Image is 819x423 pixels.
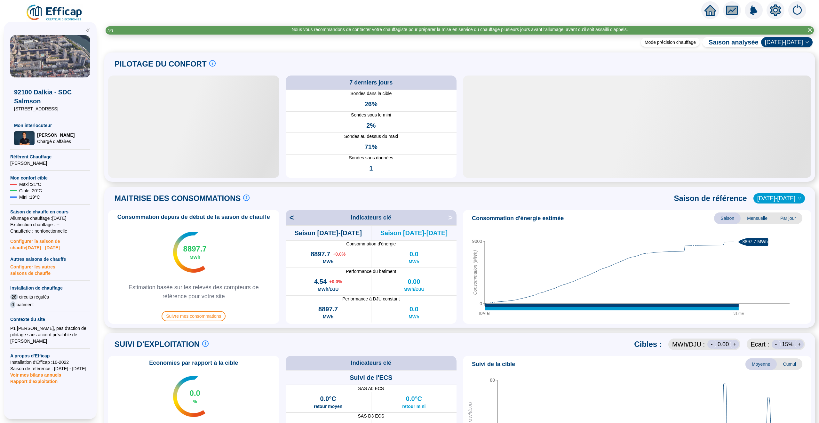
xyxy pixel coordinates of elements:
img: Chargé d'affaires [14,131,35,145]
span: Cumul [777,358,802,370]
span: Suivre mes consommations [162,311,226,321]
span: Mon confort cible [10,175,90,181]
span: 2024-2025 [765,37,809,47]
span: Consommation d'énergie [286,241,457,247]
span: Saison [714,212,741,224]
span: Saison de référence [674,193,747,204]
span: Saison [DATE]-[DATE] [294,228,362,237]
span: 26% [365,100,378,108]
img: indicateur températures [173,376,205,417]
span: Consommation d'énergie estimée [472,214,564,223]
span: 4.54 [314,277,327,286]
span: > [448,212,457,223]
span: Sondes dans la cible [286,90,457,97]
span: + 0.0 % [333,251,346,257]
span: MWh [323,259,333,265]
span: Saison de chauffe en cours [10,209,90,215]
img: alerts [788,1,806,19]
span: 2021-2022 [757,194,801,203]
span: 8897.7 [311,250,330,259]
span: Suivi de l'ECS [350,373,393,382]
div: Nous vous recommandons de contacter votre chauffagiste pour préparer la mise en service du chauff... [291,26,628,33]
span: 0.0 [190,388,200,398]
span: Economies par rapport à la cible [145,358,242,367]
span: 71% [365,142,378,151]
span: 8897.7 [183,244,207,254]
span: Autres saisons de chauffe [10,256,90,262]
span: % [193,398,197,405]
span: Saison de référence : [DATE] - [DATE] [10,365,90,372]
span: Cible : 20 °C [19,188,42,194]
span: Sondes au dessus du maxi [286,133,457,140]
span: batiment [17,301,34,308]
div: + [795,340,804,349]
span: circuits régulés [19,294,49,300]
span: 0.0 [409,305,418,314]
tspan: 31 mai [734,311,744,315]
span: 7 derniers jours [349,78,393,87]
span: Mensuelle [741,212,774,224]
span: MAITRISE DES CONSOMMATIONS [115,193,241,204]
span: Contexte du site [10,316,90,323]
tspan: [DATE] [479,311,490,315]
span: MWh/DJU [403,286,424,292]
span: Référent Chauffage [10,154,90,160]
span: Saison [DATE]-[DATE] [380,228,448,237]
span: Rapport d'exploitation [10,378,90,385]
tspan: Consommation (MWh) [473,250,478,295]
span: retour moyen [314,403,342,410]
span: retour mini [402,403,425,410]
span: setting [770,4,781,16]
span: SAS D3 ECS [286,413,457,419]
span: 0.0°C [320,394,336,403]
span: Chaufferie : non fonctionnelle [10,228,90,234]
span: Estimation basée sur les relevés des compteurs de référence pour votre site [111,283,277,301]
span: 92100 Dalkia - SDC Salmson [14,88,86,106]
span: 1 [369,164,373,173]
span: Sondes sans données [286,155,457,161]
span: Indicateurs clé [351,213,391,222]
span: MWh [409,314,419,320]
span: [STREET_ADDRESS] [14,106,86,112]
span: Mini : 19 °C [19,194,40,200]
tspan: 80 [490,378,495,383]
span: Voir mes bilans annuels [10,369,61,378]
span: 8897.7 [318,305,338,314]
span: Maxi : 21 °C [19,181,41,188]
span: 15 % [782,340,793,349]
span: info-circle [202,340,209,347]
div: P1 [PERSON_NAME], pas d'action de pilotage sans accord préalable de [PERSON_NAME] [10,325,90,344]
span: Suivi de la cible [472,360,515,369]
span: [PERSON_NAME] [10,160,90,166]
span: Sondes sous le mini [286,112,457,118]
span: Performance du batiment [286,268,457,275]
span: 0.00 [718,340,729,349]
tspan: MWh/DJU [468,402,473,422]
span: home [704,4,716,16]
span: MWh /DJU : [672,340,705,349]
span: [PERSON_NAME] [37,132,75,138]
img: alerts [745,1,763,19]
span: down [798,196,801,200]
span: info-circle [209,60,216,67]
span: info-circle [243,195,250,201]
span: 0 [10,301,15,308]
span: Mon interlocuteur [14,122,86,129]
span: MWh [190,254,200,260]
span: Par jour [774,212,802,224]
span: Indicateurs clé [351,358,391,367]
span: 0.0°C [406,394,422,403]
span: Installation d'Efficap : 10-2022 [10,359,90,365]
span: 28 [10,294,18,300]
tspan: 9000 [472,239,482,244]
span: < [286,212,294,223]
tspan: 0 [480,301,482,306]
span: A propos d'Efficap [10,353,90,359]
span: close-circle [808,28,812,32]
span: 2% [366,121,376,130]
span: SAS A0 ECS [286,385,457,392]
div: - [772,340,781,349]
span: Configurer la saison de chauffe [DATE] - [DATE] [10,234,90,251]
span: down [805,40,809,44]
div: + [730,340,739,349]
